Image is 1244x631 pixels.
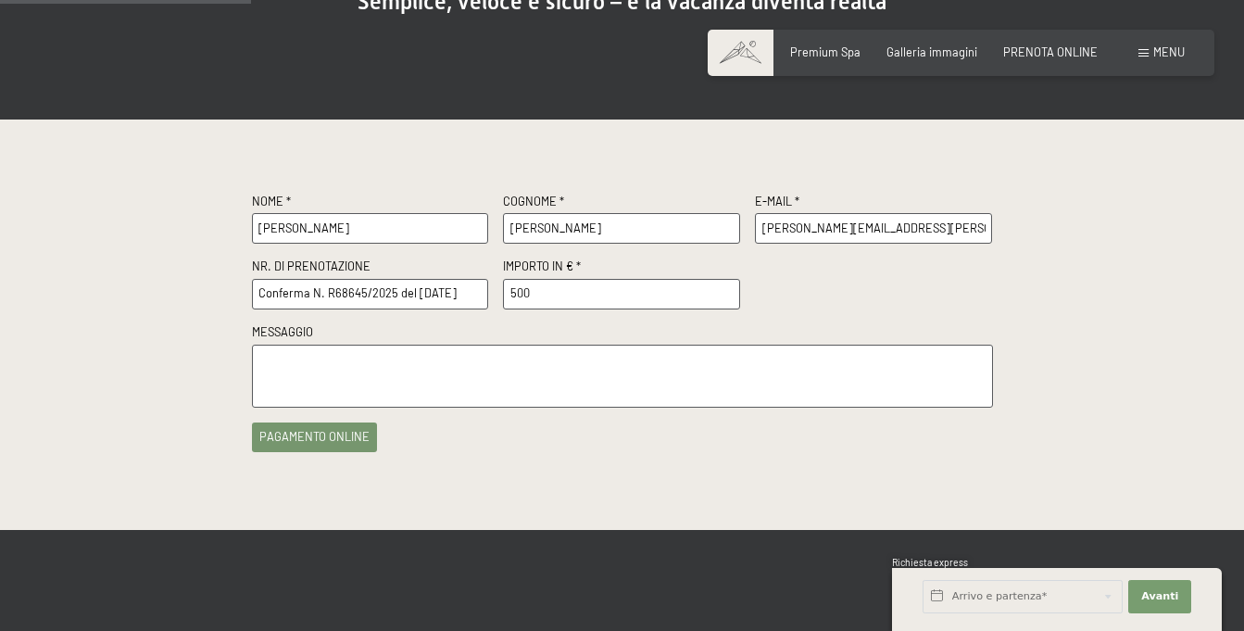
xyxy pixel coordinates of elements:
[252,259,489,279] label: Nr. di prenotazione
[503,194,740,214] label: Cognome *
[252,324,993,345] label: Messaggio
[886,44,977,59] a: Galleria immagini
[1153,44,1185,59] span: Menu
[252,423,377,452] button: pagamento online
[1141,589,1178,604] span: Avanti
[503,259,740,279] label: Importo in € *
[252,194,489,214] label: Nome *
[1003,44,1098,59] a: PRENOTA ONLINE
[790,44,861,59] a: Premium Spa
[1128,580,1191,613] button: Avanti
[892,557,968,568] span: Richiesta express
[755,194,992,214] label: E-Mail *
